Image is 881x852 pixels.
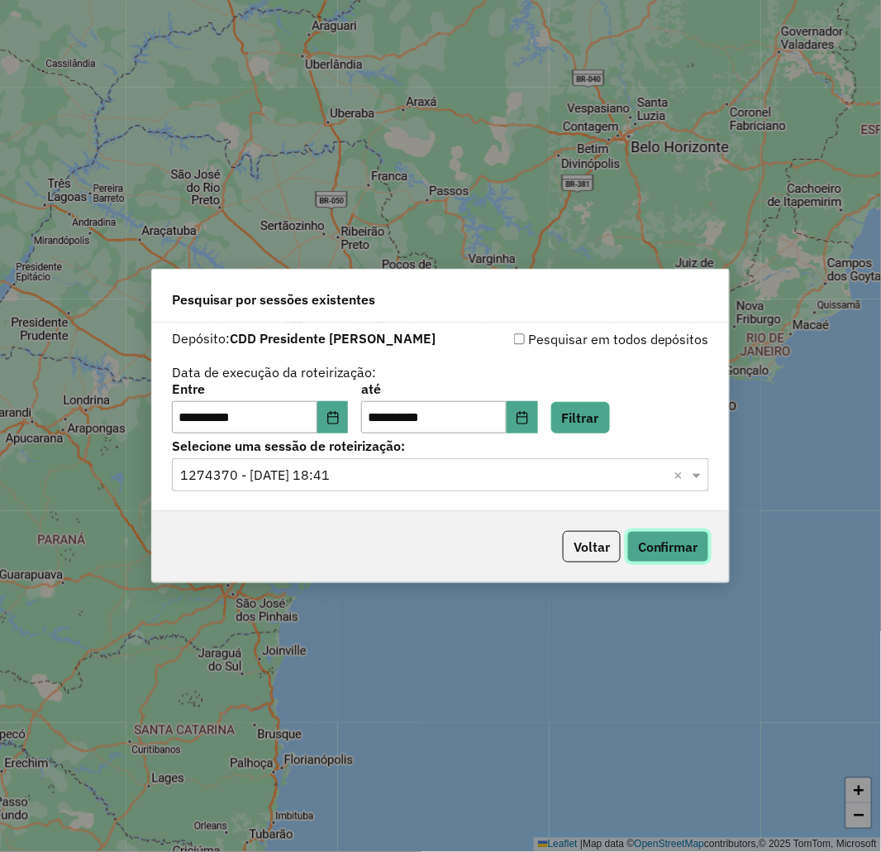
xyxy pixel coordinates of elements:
span: Clear all [674,465,688,485]
button: Filtrar [551,402,610,433]
span: Pesquisar por sessões existentes [172,290,375,309]
button: Choose Date [317,401,349,434]
label: até [361,379,537,399]
strong: CDD Presidente [PERSON_NAME] [230,330,436,347]
label: Depósito: [172,328,436,348]
button: Confirmar [627,531,709,562]
div: Pesquisar em todos depósitos [440,329,709,349]
label: Selecione uma sessão de roteirização: [172,436,709,456]
label: Data de execução da roteirização: [172,362,376,382]
label: Entre [172,379,348,399]
button: Choose Date [507,401,538,434]
button: Voltar [563,531,621,562]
